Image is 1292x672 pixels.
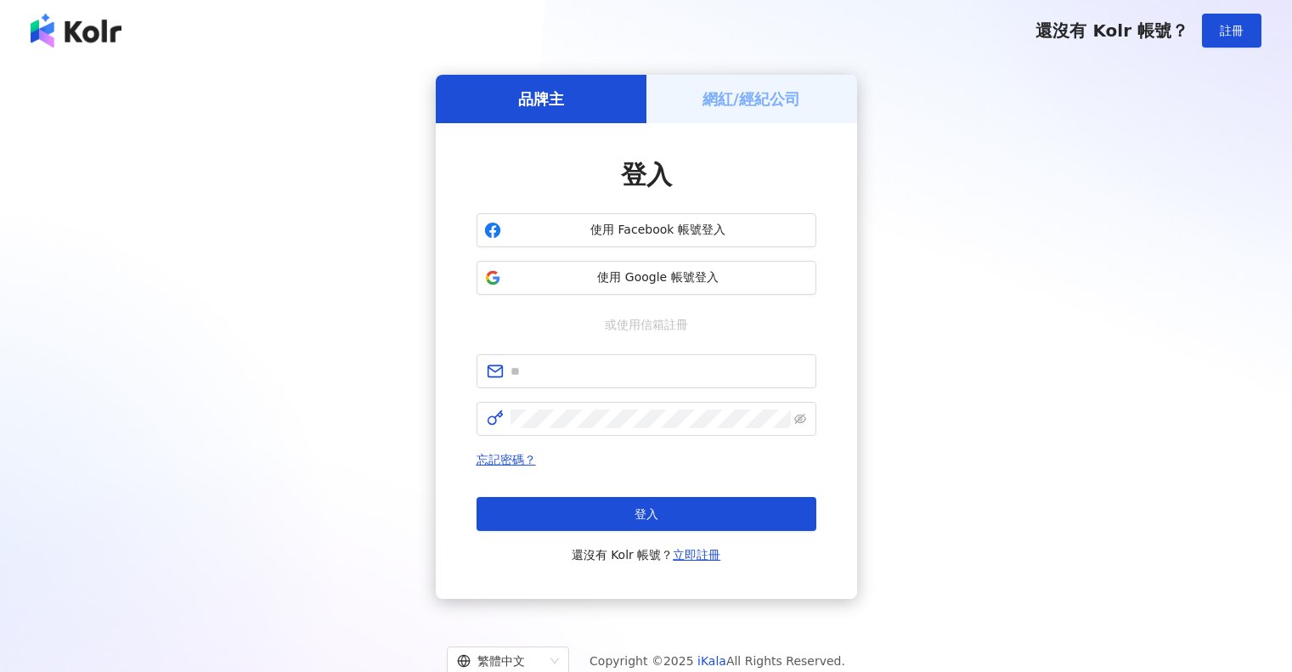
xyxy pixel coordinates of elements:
span: eye-invisible [794,413,806,425]
span: 還沒有 Kolr 帳號？ [572,545,721,565]
a: iKala [697,654,726,668]
a: 立即註冊 [673,548,720,562]
span: 使用 Google 帳號登入 [508,269,809,286]
button: 使用 Facebook 帳號登入 [477,213,816,247]
span: 或使用信箱註冊 [593,315,700,334]
button: 使用 Google 帳號登入 [477,261,816,295]
span: Copyright © 2025 All Rights Reserved. [590,651,845,671]
a: 忘記密碼？ [477,453,536,466]
span: 還沒有 Kolr 帳號？ [1035,20,1188,41]
span: 登入 [621,160,672,189]
h5: 品牌主 [518,88,564,110]
button: 登入 [477,497,816,531]
span: 註冊 [1220,24,1244,37]
span: 登入 [635,507,658,521]
img: logo [31,14,121,48]
span: 使用 Facebook 帳號登入 [508,222,809,239]
button: 註冊 [1202,14,1261,48]
h5: 網紅/經紀公司 [702,88,800,110]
